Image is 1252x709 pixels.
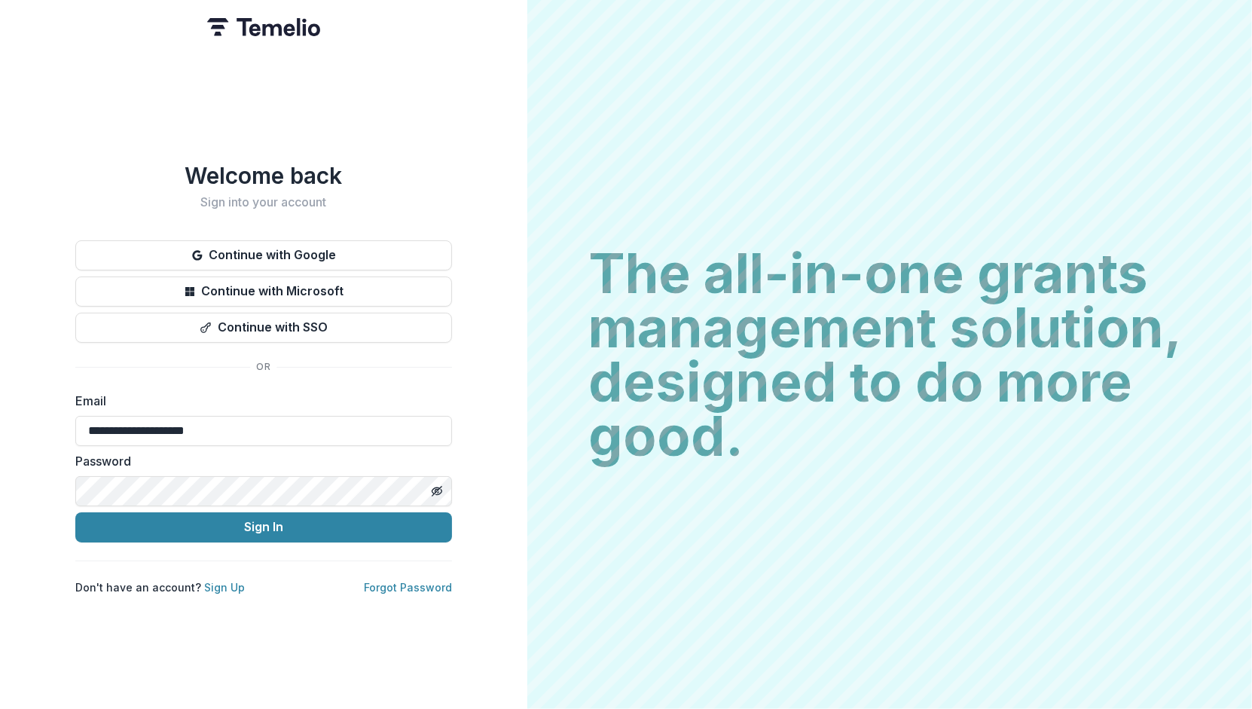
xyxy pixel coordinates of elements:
button: Continue with Google [75,240,452,270]
label: Password [75,452,443,470]
button: Toggle password visibility [425,479,449,503]
h2: Sign into your account [75,195,452,209]
a: Sign Up [204,581,245,594]
button: Continue with SSO [75,313,452,343]
p: Don't have an account? [75,579,245,595]
img: Temelio [207,18,320,36]
label: Email [75,392,443,410]
h1: Welcome back [75,162,452,189]
a: Forgot Password [364,581,452,594]
button: Sign In [75,512,452,542]
button: Continue with Microsoft [75,277,452,307]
